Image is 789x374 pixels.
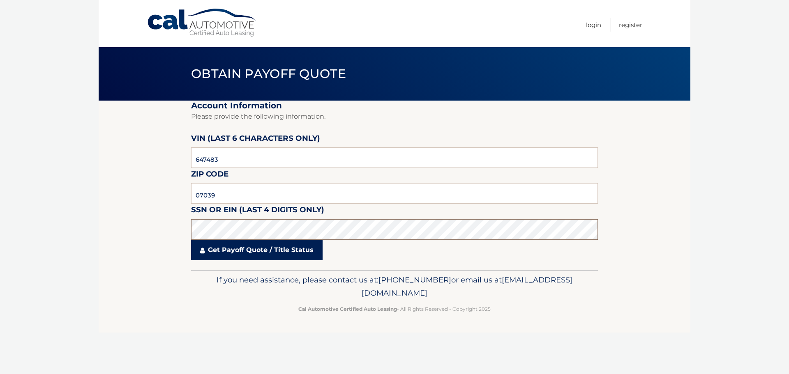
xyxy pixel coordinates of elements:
[586,18,601,32] a: Login
[196,305,593,313] p: - All Rights Reserved - Copyright 2025
[191,132,320,147] label: VIN (last 6 characters only)
[196,273,593,300] p: If you need assistance, please contact us at: or email us at
[191,111,598,122] p: Please provide the following information.
[191,240,323,260] a: Get Payoff Quote / Title Status
[191,204,324,219] label: SSN or EIN (last 4 digits only)
[298,306,397,312] strong: Cal Automotive Certified Auto Leasing
[619,18,642,32] a: Register
[191,101,598,111] h2: Account Information
[191,66,346,81] span: Obtain Payoff Quote
[147,8,258,37] a: Cal Automotive
[378,275,451,285] span: [PHONE_NUMBER]
[191,168,228,183] label: Zip Code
